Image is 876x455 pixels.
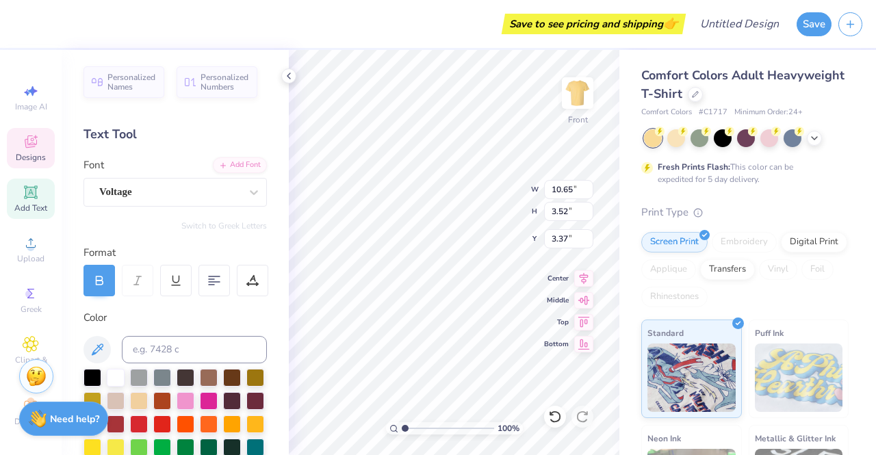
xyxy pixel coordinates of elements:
[568,114,588,126] div: Front
[505,14,682,34] div: Save to see pricing and shipping
[759,259,797,280] div: Vinyl
[14,203,47,213] span: Add Text
[658,161,730,172] strong: Fresh Prints Flash:
[122,336,267,363] input: e.g. 7428 c
[50,413,99,426] strong: Need help?
[689,10,790,38] input: Untitled Design
[712,232,777,252] div: Embroidery
[663,15,678,31] span: 👉
[213,157,267,173] div: Add Font
[107,73,156,92] span: Personalized Names
[647,326,684,340] span: Standard
[647,431,681,445] span: Neon Ink
[641,67,845,102] span: Comfort Colors Adult Heavyweight T-Shirt
[755,326,784,340] span: Puff Ink
[83,245,268,261] div: Format
[755,343,843,412] img: Puff Ink
[641,205,849,220] div: Print Type
[699,107,727,118] span: # C1717
[544,296,569,305] span: Middle
[641,107,692,118] span: Comfort Colors
[83,310,267,326] div: Color
[15,101,47,112] span: Image AI
[16,152,46,163] span: Designs
[544,317,569,327] span: Top
[700,259,755,280] div: Transfers
[781,232,847,252] div: Digital Print
[83,125,267,144] div: Text Tool
[734,107,803,118] span: Minimum Order: 24 +
[181,220,267,231] button: Switch to Greek Letters
[641,259,696,280] div: Applique
[17,253,44,264] span: Upload
[658,161,826,185] div: This color can be expedited for 5 day delivery.
[801,259,834,280] div: Foil
[83,157,104,173] label: Font
[544,339,569,349] span: Bottom
[641,287,708,307] div: Rhinestones
[755,431,836,445] span: Metallic & Glitter Ink
[498,422,519,434] span: 100 %
[14,416,47,427] span: Decorate
[201,73,249,92] span: Personalized Numbers
[641,232,708,252] div: Screen Print
[647,343,736,412] img: Standard
[7,354,55,376] span: Clipart & logos
[544,274,569,283] span: Center
[21,304,42,315] span: Greek
[797,12,832,36] button: Save
[564,79,591,107] img: Front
